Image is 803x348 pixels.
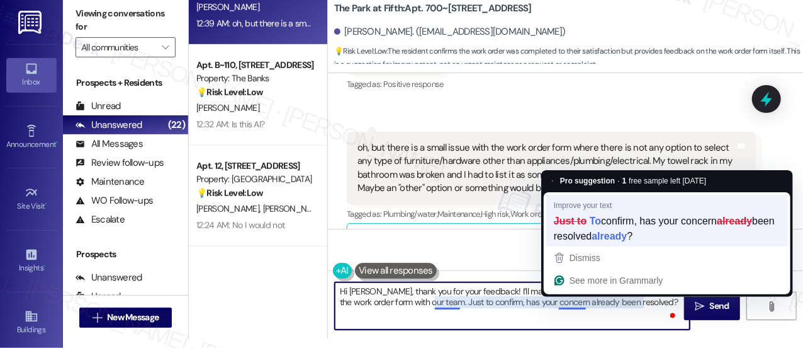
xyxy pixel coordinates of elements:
[196,187,263,199] strong: 💡 Risk Level: Low
[196,203,263,214] span: [PERSON_NAME]
[107,311,159,324] span: New Message
[481,209,510,219] span: High risk ,
[766,301,776,311] i: 
[76,175,145,188] div: Maintenance
[43,262,45,270] span: •
[196,159,313,173] div: Apt. 12, [STREET_ADDRESS]
[6,244,57,278] a: Insights •
[76,119,142,132] div: Unanswered
[76,213,125,226] div: Escalate
[76,194,153,207] div: WO Follow-ups
[76,137,143,151] div: All Messages
[710,299,729,313] span: Send
[334,2,532,15] b: The Park at Fifth: Apt. 700~[STREET_ADDRESS]
[684,292,740,320] button: Send
[383,209,437,219] span: Plumbing/water ,
[93,313,102,323] i: 
[45,200,47,209] span: •
[196,219,284,231] div: 12:24 AM: No I would not
[79,308,172,328] button: New Message
[63,76,188,90] div: Prospects + Residents
[18,11,44,34] img: ResiDesk Logo
[76,156,164,170] div: Review follow-ups
[165,115,188,135] div: (22)
[383,79,444,90] span: Positive response
[6,182,57,216] a: Site Visit •
[76,271,142,284] div: Unanswered
[196,59,313,72] div: Apt. B~110, [STREET_ADDRESS][PERSON_NAME]
[510,209,578,219] span: Work order request ,
[6,58,57,92] a: Inbox
[695,301,704,311] i: 
[196,1,259,13] span: [PERSON_NAME]
[347,75,444,93] div: Tagged as:
[335,282,690,330] textarea: To enrich screen reader interactions, please activate Accessibility in Grammarly extension settings
[263,203,326,214] span: [PERSON_NAME]
[334,25,566,38] div: [PERSON_NAME]. ([EMAIL_ADDRESS][DOMAIN_NAME])
[6,306,57,340] a: Buildings
[357,141,736,195] div: oh, but there is a small issue with the work order form where there is not any option to select a...
[334,46,387,56] strong: 💡 Risk Level: Low
[81,37,155,57] input: All communities
[196,102,259,113] span: [PERSON_NAME]
[347,205,756,223] div: Tagged as:
[437,209,481,219] span: Maintenance ,
[76,4,176,37] label: Viewing conversations for
[334,45,803,72] span: : The resident confirms the work order was completed to their satisfaction but provides feedback ...
[196,72,313,85] div: Property: The Banks
[76,100,121,113] div: Unread
[162,42,169,52] i: 
[76,290,121,303] div: Unread
[63,248,188,261] div: Prospects
[196,119,264,130] div: 12:32 AM: Is this AI?
[196,173,313,186] div: Property: [GEOGRAPHIC_DATA]
[56,138,58,147] span: •
[196,86,263,98] strong: 💡 Risk Level: Low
